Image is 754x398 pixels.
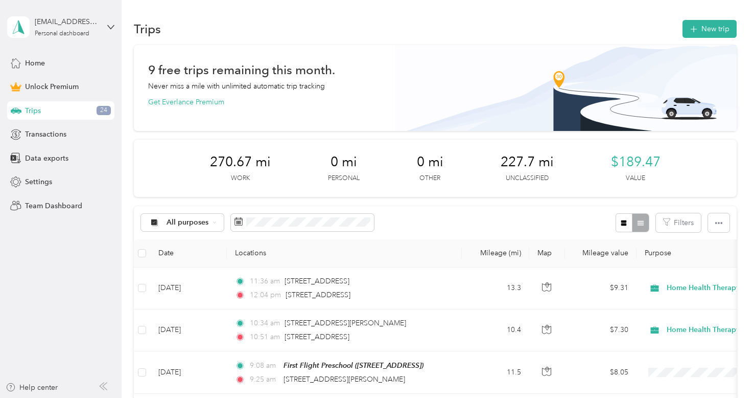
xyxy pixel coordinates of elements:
[250,318,280,329] span: 10:34 am
[626,174,645,183] p: Value
[417,154,443,170] span: 0 mi
[565,351,637,394] td: $8.05
[150,309,227,351] td: [DATE]
[697,341,754,398] iframe: Everlance-gr Chat Button Frame
[150,268,227,309] td: [DATE]
[462,268,529,309] td: 13.3
[35,31,89,37] div: Personal dashboard
[97,106,111,115] span: 24
[167,219,209,226] span: All purposes
[419,174,440,183] p: Other
[148,81,325,92] p: Never miss a mile with unlimited automatic trip tracking
[35,16,99,27] div: [EMAIL_ADDRESS][DOMAIN_NAME]
[250,331,280,343] span: 10:51 am
[150,351,227,394] td: [DATE]
[25,153,68,164] span: Data exports
[462,351,529,394] td: 11.5
[565,268,637,309] td: $9.31
[6,382,58,393] button: Help center
[148,64,335,75] h1: 9 free trips remaining this month.
[285,319,406,327] span: [STREET_ADDRESS][PERSON_NAME]
[227,239,462,268] th: Locations
[506,174,549,183] p: Unclassified
[285,333,349,341] span: [STREET_ADDRESS]
[210,154,271,170] span: 270.67 mi
[25,201,82,211] span: Team Dashboard
[150,239,227,268] th: Date
[134,24,161,34] h1: Trips
[501,154,554,170] span: 227.7 mi
[656,213,701,232] button: Filters
[148,97,224,107] button: Get Everlance Premium
[285,277,349,285] span: [STREET_ADDRESS]
[565,239,637,268] th: Mileage value
[529,239,565,268] th: Map
[25,129,66,140] span: Transactions
[462,239,529,268] th: Mileage (mi)
[611,154,661,170] span: $189.47
[250,276,280,287] span: 11:36 am
[284,375,405,384] span: [STREET_ADDRESS][PERSON_NAME]
[25,58,45,69] span: Home
[25,105,41,116] span: Trips
[565,309,637,351] td: $7.30
[25,81,79,92] span: Unlock Premium
[231,174,250,183] p: Work
[284,361,423,369] span: First Flight Preschool ([STREET_ADDRESS])
[250,360,279,371] span: 9:08 am
[682,20,737,38] button: New trip
[395,45,737,131] img: Banner
[331,154,357,170] span: 0 mi
[250,374,279,385] span: 9:25 am
[25,176,52,187] span: Settings
[286,291,350,299] span: [STREET_ADDRESS]
[462,309,529,351] td: 10.4
[328,174,360,183] p: Personal
[250,290,281,301] span: 12:04 pm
